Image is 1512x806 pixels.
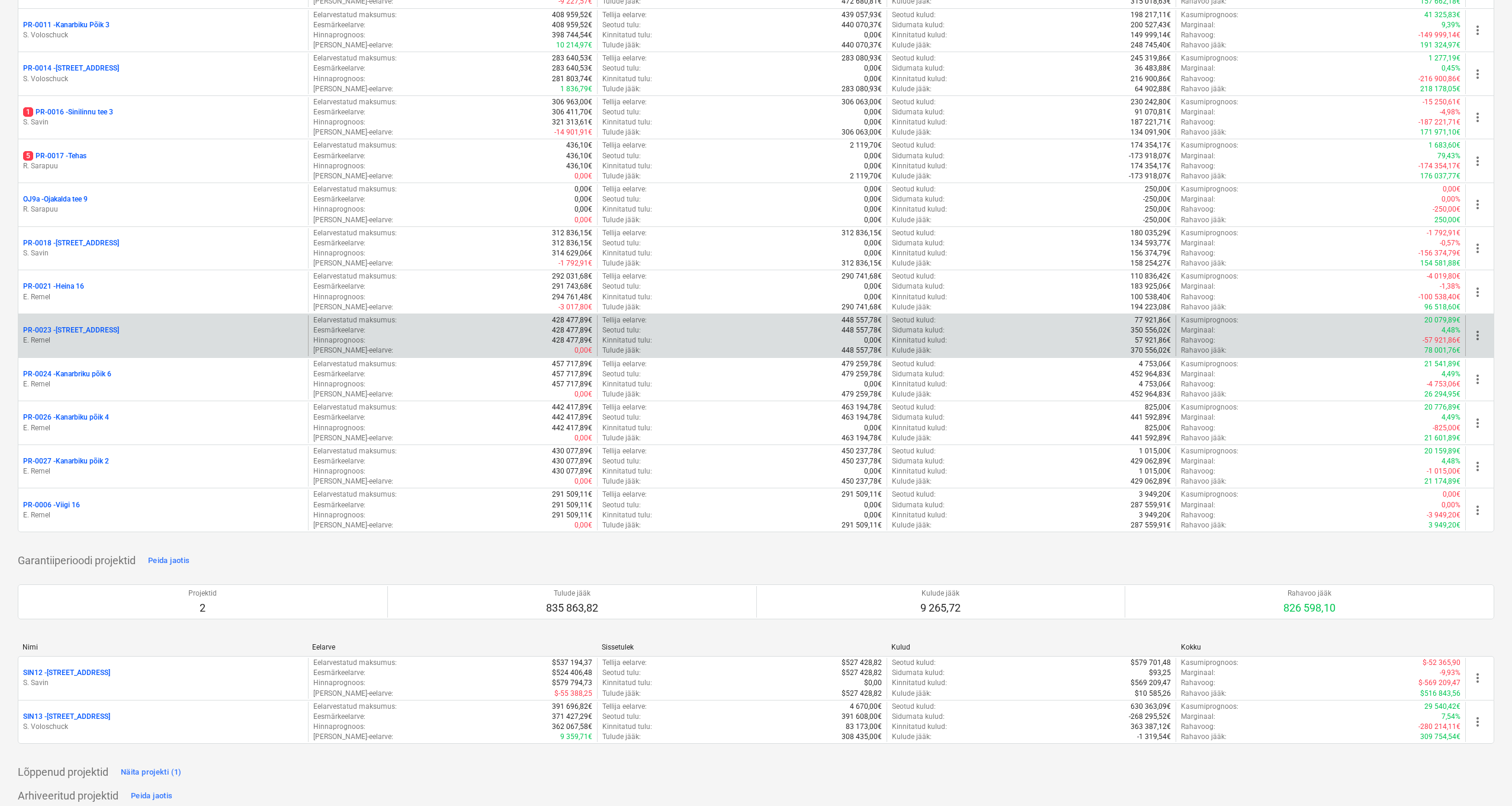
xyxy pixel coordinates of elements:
[23,63,303,84] div: PR-0014 -[STREET_ADDRESS]S. Voloschuck
[864,107,882,117] p: 0,00€
[842,228,882,238] p: 312 836,15€
[602,184,647,194] p: Tellija eelarve :
[23,668,110,678] p: SIN12 - [STREET_ADDRESS]
[602,248,652,258] p: Kinnitatud tulu :
[1131,271,1171,282] p: 110 836,42€
[1131,258,1171,268] p: 158 254,27€
[892,238,945,248] p: Sidumata kulud :
[1181,117,1215,127] p: Rahavoog :
[1420,171,1460,181] p: 176 037,77€
[864,30,882,40] p: 0,00€
[602,302,641,312] p: Tulude jääk :
[602,127,641,137] p: Tulude jääk :
[313,184,397,194] p: Eelarvestatud maksumus :
[1131,10,1171,20] p: 198 217,11€
[1131,97,1171,107] p: 230 242,80€
[864,215,882,225] p: 0,00€
[23,325,303,346] div: PR-0023 -[STREET_ADDRESS]E. Remel
[892,107,945,117] p: Sidumata kulud :
[602,140,647,151] p: Tellija eelarve :
[892,30,947,40] p: Kinnitatud kulud :
[552,282,592,292] p: 291 743,68€
[1424,10,1460,20] p: 41 325,83€
[602,63,641,73] p: Seotud tulu :
[1418,292,1460,302] p: -100 538,40€
[552,30,592,40] p: 398 744,54€
[842,53,882,63] p: 283 080,93€
[842,97,882,107] p: 306 063,00€
[1181,107,1215,117] p: Marginaal :
[121,766,182,779] div: Näita projekti (1)
[1420,40,1460,50] p: 191 324,97€
[892,282,945,292] p: Sidumata kulud :
[552,10,592,20] p: 408 959,52€
[23,63,119,73] p: PR-0014 - [STREET_ADDRESS]
[892,40,932,50] p: Kulude jääk :
[1181,215,1227,225] p: Rahavoo jääk :
[1181,292,1215,302] p: Rahavoog :
[1423,97,1460,107] p: -15 250,61€
[1129,171,1171,181] p: -173 918,07€
[1181,127,1227,137] p: Rahavoo jääk :
[1145,184,1171,194] p: 250,00€
[313,171,393,181] p: [PERSON_NAME]-eelarve :
[313,127,393,137] p: [PERSON_NAME]-eelarve :
[1181,204,1215,215] p: Rahavoog :
[23,379,303,389] p: E. Remel
[23,722,303,732] p: S. Voloschuck
[864,161,882,171] p: 0,00€
[1471,23,1485,37] span: more_vert
[1181,238,1215,248] p: Marginaal :
[23,151,33,161] span: 5
[1418,161,1460,171] p: -174 354,17€
[1471,110,1485,124] span: more_vert
[1181,20,1215,30] p: Marginaal :
[1181,74,1215,84] p: Rahavoog :
[1135,63,1171,73] p: 36 483,88€
[23,466,303,476] p: E. Remel
[892,161,947,171] p: Kinnitatud kulud :
[1131,53,1171,63] p: 245 319,86€
[313,74,365,84] p: Hinnaprognoos :
[1471,285,1485,299] span: more_vert
[313,20,365,30] p: Eesmärkeelarve :
[313,117,365,127] p: Hinnaprognoos :
[842,302,882,312] p: 290 741,68€
[552,315,592,325] p: 428 477,89€
[1131,292,1171,302] p: 100 538,40€
[1181,302,1227,312] p: Rahavoo jääk :
[313,161,365,171] p: Hinnaprognoos :
[23,369,303,389] div: PR-0024 -Kanarbriku põik 6E. Remel
[892,215,932,225] p: Kulude jääk :
[313,315,397,325] p: Eelarvestatud maksumus :
[23,412,109,423] p: PR-0026 - Kanarbiku põik 4
[1181,151,1215,161] p: Marginaal :
[1428,53,1460,63] p: 1 277,19€
[566,140,592,151] p: 436,10€
[552,97,592,107] p: 306 963,00€
[1181,40,1227,50] p: Rahavoo jääk :
[313,84,393,94] p: [PERSON_NAME]-eelarve :
[552,117,592,127] p: 321 313,61€
[864,282,882,292] p: 0,00€
[23,107,303,127] div: 1PR-0016 -Sinilinnu tee 3S. Savin
[23,335,303,346] p: E. Remel
[313,151,365,161] p: Eesmärkeelarve :
[23,74,303,84] p: S. Voloschuck
[1471,715,1485,729] span: more_vert
[313,271,397,282] p: Eelarvestatud maksumus :
[602,258,641,268] p: Tulude jääk :
[1131,248,1171,258] p: 156 374,79€
[1131,117,1171,127] p: 187 221,71€
[892,74,947,84] p: Kinnitatud kulud :
[1181,53,1238,63] p: Kasumiprognoos :
[23,325,119,335] p: PR-0023 - [STREET_ADDRESS]
[313,53,397,63] p: Eelarvestatud maksumus :
[1471,328,1485,343] span: more_vert
[313,10,397,20] p: Eelarvestatud maksumus :
[313,97,397,107] p: Eelarvestatud maksumus :
[552,248,592,258] p: 314 629,06€
[23,500,80,510] p: PR-0006 - Viigi 16
[892,127,932,137] p: Kulude jääk :
[842,10,882,20] p: 439 057,93€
